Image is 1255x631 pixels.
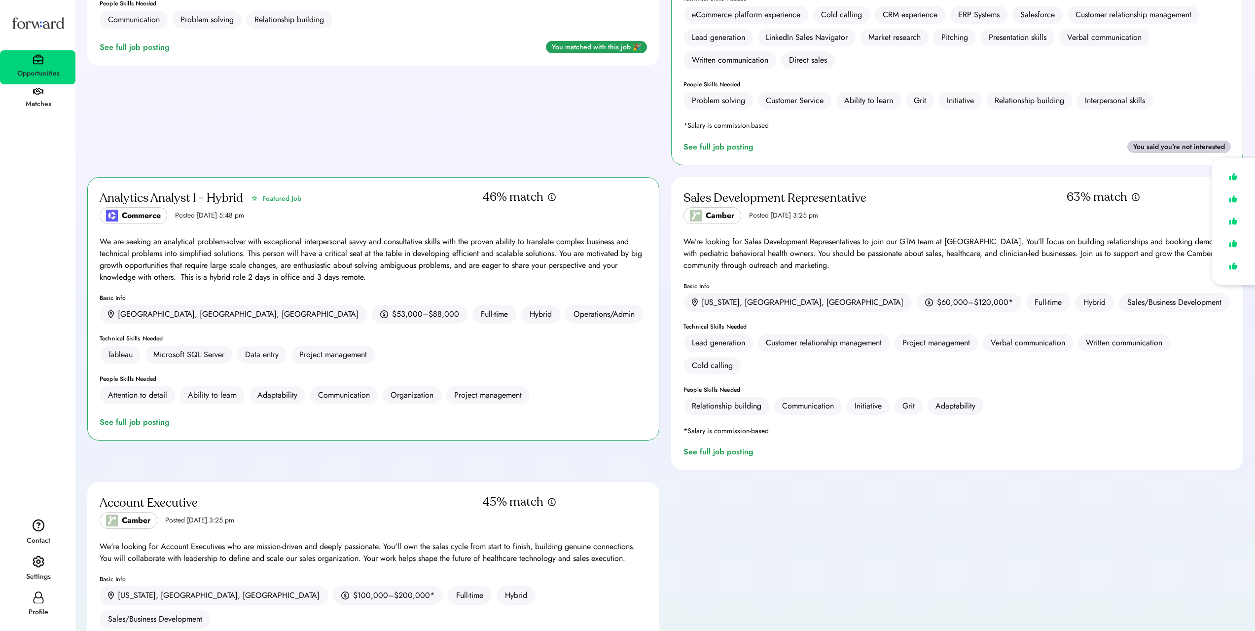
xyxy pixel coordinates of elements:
img: like.svg [1226,214,1240,228]
img: money.svg [925,298,933,307]
div: Grit [902,400,915,412]
img: poweredbycommerce_logo.jpeg [106,210,118,222]
div: We are seeking an analytical problem-solver with exceptional interpersonal savvy and consultative... [100,236,647,283]
a: See full job posting [100,41,174,53]
div: *Salary is commission-based [683,122,769,129]
div: Customer relationship management [1076,9,1191,21]
div: 63% match [1067,189,1127,205]
div: LinkedIn Sales Navigator [766,32,848,43]
img: camberhealth_logo.jpeg [690,210,702,222]
div: Project management [454,389,522,401]
div: Adaptability [257,389,297,401]
a: See full job posting [683,141,757,153]
div: *Salary is commission-based [683,427,769,434]
div: Account Executive [100,495,198,511]
div: Sales/Business Development [1119,293,1230,312]
div: Opportunities [1,68,75,79]
img: money.svg [341,591,349,600]
div: Attention to detail [108,389,167,401]
div: $100,000–$200,000 [353,590,430,601]
img: money.svg [380,310,388,319]
img: location.svg [108,310,114,319]
div: Pitching [941,32,968,43]
div: $60,000–$120,000 [937,297,1008,308]
div: Tableau [108,349,133,361]
div: 46% match [483,189,543,205]
div: Camber [706,210,735,222]
div: Hybrid [497,586,536,605]
div: Posted [DATE] 5:48 pm [175,211,244,221]
div: Sales/Business Development [100,610,211,629]
div: [GEOGRAPHIC_DATA], [GEOGRAPHIC_DATA], [GEOGRAPHIC_DATA] [118,308,359,320]
div: People Skills Needed [683,81,1231,87]
div: Contact [1,535,75,547]
div: Project management [902,337,970,349]
img: like.svg [1226,170,1240,184]
img: camberhealth_logo.jpeg [106,515,118,526]
img: briefcase.svg [33,54,43,65]
div: Basic Info [100,295,647,301]
div: Operations/Admin [565,305,643,324]
div: Communication [318,389,370,401]
div: CRM experience [883,9,937,21]
div: Sales Development Representative [683,190,866,206]
div: Customer relationship management [766,337,882,349]
div: Communication [782,400,834,412]
div: Data entry [245,349,279,361]
div: Cold calling [692,360,733,371]
div: Interpersonal skills [1085,95,1145,107]
img: handshake.svg [33,88,43,95]
img: like.svg [1226,259,1240,273]
div: Project management [299,349,367,361]
div: People Skills Needed [100,376,647,382]
a: See full job posting [683,446,757,458]
div: Hybrid [1075,293,1114,312]
div: Problem solving [692,95,745,107]
div: You matched with this job 🎉 [546,41,647,53]
div: Commerce [122,210,161,222]
div: Market research [868,32,921,43]
div: Verbal communication [991,337,1065,349]
div: Initiative [855,400,882,412]
div: Basic Info [100,576,647,582]
div: People Skills Needed [100,0,647,6]
div: Customer Service [766,95,824,107]
img: info.svg [547,497,556,507]
div: Salesforce [1020,9,1055,21]
img: location.svg [692,298,698,307]
div: eCommerce platform experience [692,9,800,21]
div: Technical Skills Needed [100,335,647,341]
div: People Skills Needed [683,387,1231,393]
div: Posted [DATE] 3:25 pm [749,211,818,221]
div: Matches [1,98,75,110]
div: Ability to learn [188,389,237,401]
div: Profile [1,606,75,618]
div: Cold calling [821,9,862,21]
div: Full-time [1026,293,1070,312]
div: Written communication [1086,337,1162,349]
div: Relationship building [254,14,324,26]
div: Full-time [448,586,492,605]
div: Organization [391,389,433,401]
img: info.svg [1131,192,1140,202]
div: Lead generation [692,32,745,43]
div: Adaptability [935,400,975,412]
div: Technical Skills Needed [683,324,1231,330]
div: You said you're not interested [1127,141,1231,153]
div: 45% match [483,494,543,510]
div: [US_STATE], [GEOGRAPHIC_DATA], [GEOGRAPHIC_DATA] [118,590,320,601]
div: Hybrid [521,305,560,324]
div: ERP Systems [958,9,1000,21]
div: Ability to learn [844,95,893,107]
div: Featured Job [262,193,301,204]
div: Relationship building [995,95,1064,107]
img: info.svg [547,192,556,202]
a: See full job posting [100,416,174,428]
div: We're looking for Account Executives who are mission-driven and deeply passionate. You'll own the... [100,541,647,564]
img: contact.svg [33,519,44,532]
div: Posted [DATE] 3:25 pm [165,516,234,525]
div: Problem solving [180,14,234,26]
